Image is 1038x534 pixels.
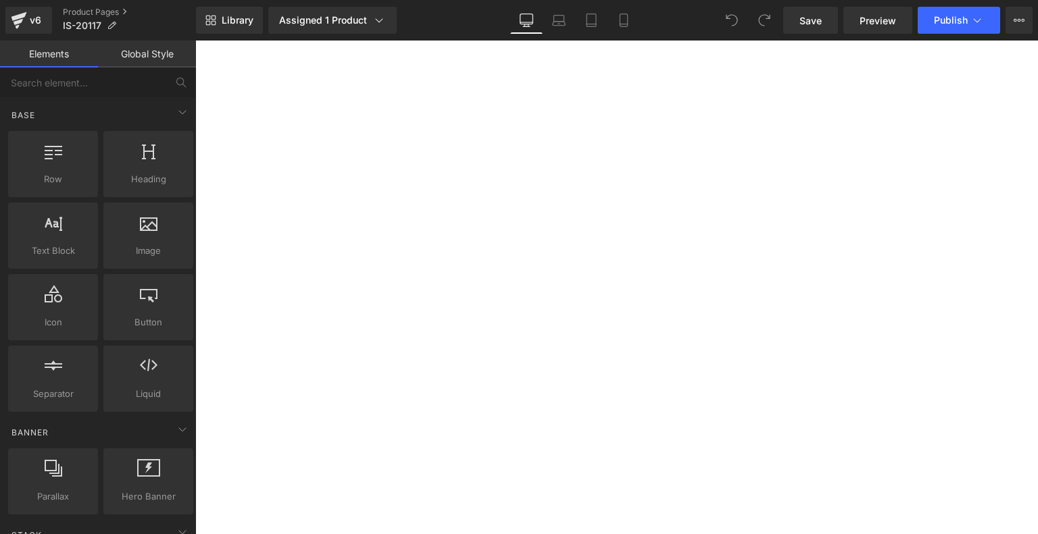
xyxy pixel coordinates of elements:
[5,7,52,34] a: v6
[751,7,778,34] button: Redo
[575,7,608,34] a: Tablet
[27,11,44,29] div: v6
[12,387,94,401] span: Separator
[12,244,94,258] span: Text Block
[107,244,189,258] span: Image
[12,489,94,504] span: Parallax
[63,20,101,31] span: IS-20117
[107,315,189,329] span: Button
[12,172,94,186] span: Row
[918,7,1000,34] button: Publish
[510,7,543,34] a: Desktop
[10,109,36,122] span: Base
[98,41,196,68] a: Global Style
[279,14,386,27] div: Assigned 1 Product
[196,7,263,34] a: New Library
[934,15,968,26] span: Publish
[107,172,189,186] span: Heading
[1006,7,1033,34] button: More
[608,7,640,34] a: Mobile
[107,387,189,401] span: Liquid
[222,14,253,26] span: Library
[12,315,94,329] span: Icon
[799,14,822,28] span: Save
[10,426,50,439] span: Banner
[718,7,745,34] button: Undo
[107,489,189,504] span: Hero Banner
[843,7,912,34] a: Preview
[543,7,575,34] a: Laptop
[63,7,196,18] a: Product Pages
[860,14,896,28] span: Preview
